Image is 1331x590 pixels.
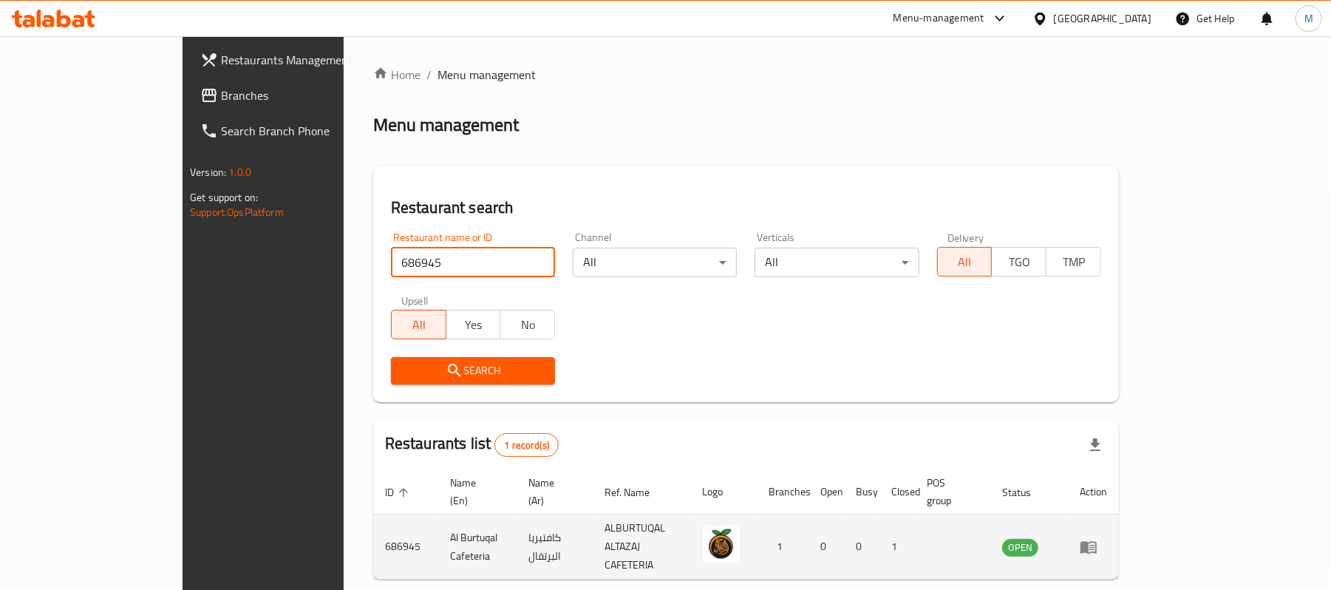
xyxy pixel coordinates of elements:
[703,526,740,563] img: Al Burtuqal Cafeteria
[517,515,593,580] td: كافتيريا البرتقال
[398,314,440,336] span: All
[1052,251,1095,273] span: TMP
[426,66,432,84] li: /
[188,78,405,113] a: Branches
[755,248,919,277] div: All
[221,122,393,140] span: Search Branch Phone
[500,310,555,339] button: No
[605,484,669,501] span: Ref. Name
[391,310,446,339] button: All
[893,10,984,27] div: Menu-management
[450,474,499,509] span: Name (En)
[991,247,1046,277] button: TGO
[880,469,916,515] th: Closed
[947,232,984,243] label: Delivery
[373,515,438,580] td: 686945
[809,515,845,580] td: 0
[528,474,576,509] span: Name (Ar)
[758,469,809,515] th: Branches
[391,197,1101,219] h2: Restaurant search
[880,515,916,580] td: 1
[1046,247,1101,277] button: TMP
[446,310,501,339] button: Yes
[495,438,558,452] span: 1 record(s)
[809,469,845,515] th: Open
[998,251,1041,273] span: TGO
[221,51,393,69] span: Restaurants Management
[506,314,549,336] span: No
[188,42,405,78] a: Restaurants Management
[593,515,690,580] td: ALBURTUQAL ALTAZAJ CAFETERIA
[573,248,737,277] div: All
[1002,484,1050,501] span: Status
[373,113,519,137] h2: Menu management
[927,474,973,509] span: POS group
[937,247,993,277] button: All
[391,248,555,277] input: Search for restaurant name or ID..
[438,66,536,84] span: Menu management
[494,433,559,457] div: Total records count
[691,469,758,515] th: Logo
[845,469,880,515] th: Busy
[221,87,393,104] span: Branches
[190,188,258,207] span: Get support on:
[1054,10,1151,27] div: [GEOGRAPHIC_DATA]
[190,163,226,182] span: Version:
[391,357,555,384] button: Search
[1304,10,1313,27] span: M
[438,515,517,580] td: Al Burtuqal Cafeteria
[758,515,809,580] td: 1
[228,163,251,182] span: 1.0.0
[1068,469,1119,515] th: Action
[190,203,284,222] a: Support.OpsPlatform
[845,515,880,580] td: 0
[373,469,1119,580] table: enhanced table
[1002,539,1038,556] span: OPEN
[385,484,413,501] span: ID
[401,295,429,305] label: Upsell
[403,362,543,380] span: Search
[452,314,495,336] span: Yes
[373,66,1119,84] nav: breadcrumb
[944,251,987,273] span: All
[385,433,559,457] h2: Restaurants list
[188,113,405,149] a: Search Branch Phone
